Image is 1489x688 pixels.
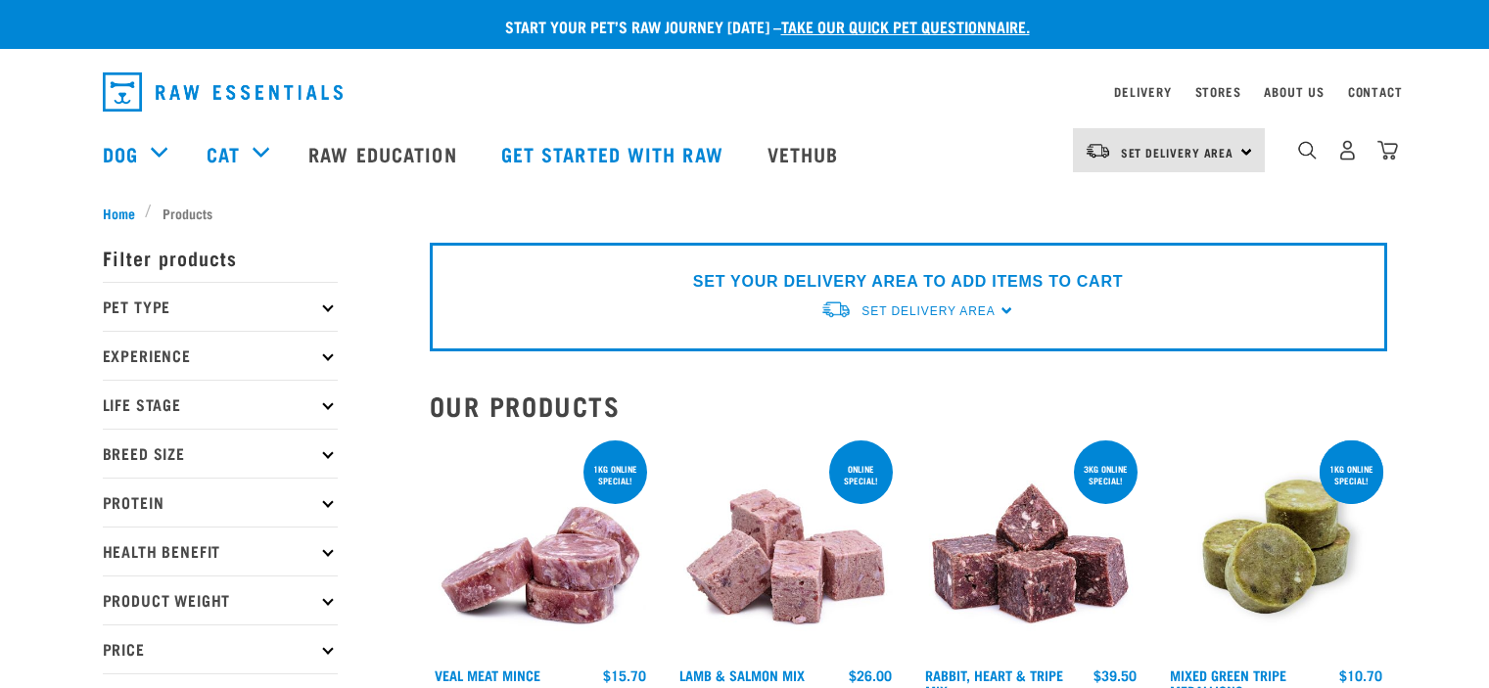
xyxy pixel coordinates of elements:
a: Home [103,203,146,223]
img: van-moving.png [1085,142,1111,160]
img: 1175 Rabbit Heart Tripe Mix 01 [920,436,1142,659]
p: Experience [103,331,338,380]
a: Delivery [1114,88,1171,95]
a: About Us [1264,88,1324,95]
img: Raw Essentials Logo [103,72,343,112]
img: van-moving.png [820,299,852,320]
img: user.png [1337,140,1358,161]
a: Lamb & Salmon Mix [679,671,805,678]
span: Set Delivery Area [861,304,995,318]
p: Product Weight [103,575,338,624]
p: Price [103,624,338,673]
a: Contact [1348,88,1403,95]
span: Set Delivery Area [1121,149,1234,156]
a: Stores [1195,88,1241,95]
div: $39.50 [1093,667,1137,683]
img: Mixed Green Tripe [1165,436,1387,659]
p: Pet Type [103,282,338,331]
a: Vethub [748,115,863,193]
p: Breed Size [103,429,338,478]
p: Health Benefit [103,527,338,575]
div: $10.70 [1339,667,1382,683]
div: ONLINE SPECIAL! [829,454,893,495]
img: 1029 Lamb Salmon Mix 01 [675,436,897,659]
div: 1kg online special! [1320,454,1383,495]
img: home-icon-1@2x.png [1298,141,1317,160]
p: Protein [103,478,338,527]
a: Raw Education [289,115,481,193]
a: Cat [207,139,240,168]
div: 3kg online special! [1074,454,1138,495]
img: home-icon@2x.png [1377,140,1398,161]
div: 1kg online special! [583,454,647,495]
div: $15.70 [603,667,646,683]
span: Home [103,203,135,223]
a: Get started with Raw [482,115,748,193]
a: Veal Meat Mince [435,671,540,678]
a: take our quick pet questionnaire. [781,22,1030,30]
img: 1160 Veal Meat Mince Medallions 01 [430,436,652,659]
a: Dog [103,139,138,168]
p: SET YOUR DELIVERY AREA TO ADD ITEMS TO CART [693,270,1123,294]
div: $26.00 [849,667,892,683]
h2: Our Products [430,390,1387,421]
nav: dropdown navigation [87,65,1403,119]
p: Life Stage [103,380,338,429]
nav: breadcrumbs [103,203,1387,223]
p: Filter products [103,233,338,282]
